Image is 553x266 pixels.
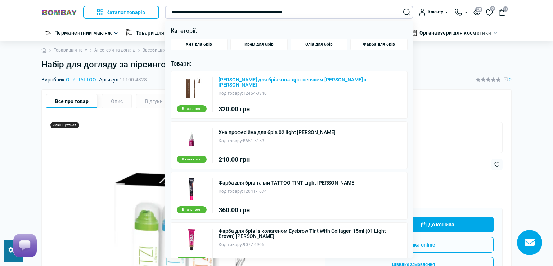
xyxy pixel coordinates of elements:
a: Товари для тату [136,29,176,37]
span: Код товару: [219,242,243,247]
a: [PERSON_NAME] для брів з квадро-пензлем [PERSON_NAME] x [PERSON_NAME] [219,77,402,87]
div: 12041-1674 [219,188,356,195]
a: 0 [486,8,493,16]
button: 20 [473,9,480,15]
span: 0 [490,6,495,11]
img: Фарба для брів із колагеном Eyebrow Tint With Collagen 15ml (01 Light Brown) ZOLA [180,229,203,251]
a: Органайзери для косметики [419,29,491,37]
img: Лайнер для брів з квадро-пензлем ZOLA x Makarevich [180,77,203,99]
span: Крем для брів [244,42,274,47]
span: Фарба для брів [363,42,395,47]
img: Товари для тату [126,29,133,36]
span: Олія для брів [305,42,333,47]
span: 20 [475,7,482,12]
a: Фарба для брів та вій TATTOO TINT Light [PERSON_NAME] [219,180,356,185]
div: В наявності [177,206,207,213]
img: Перманентний макіяж [44,29,51,36]
button: 0 [499,9,506,16]
div: 8651-5153 [219,138,336,145]
span: Код товару: [219,91,243,96]
div: 360.00 грн [219,207,356,213]
img: BOMBAY [41,9,77,16]
div: 320.00 грн [219,106,402,112]
a: Хна професійна для брів 02 light [PERSON_NAME] [219,130,336,135]
span: Код товару: [219,138,243,143]
p: Категорії: [171,26,408,36]
a: Олія для брів [291,39,348,50]
div: В наявності [177,257,207,264]
span: Хна для брів [186,42,212,47]
div: 210.00 грн [219,156,336,163]
a: Перманентний макіяж [54,29,112,37]
a: Хна для брів [171,39,228,50]
span: Код товару: [219,189,243,194]
div: 12454-3340 [219,90,402,97]
a: Фарба для брів [350,39,408,50]
div: В наявності [177,105,207,112]
p: Товари: [171,59,408,68]
a: Крем для брів [230,39,288,50]
img: Хна професійна для брів 02 light brown ZOLA [180,128,203,150]
a: Фарба для брів із колагеном Eyebrow Tint With Collagen 15ml (01 Light Brown) [PERSON_NAME] [219,229,402,239]
button: Search [403,9,410,16]
div: 210.00 грн [219,257,402,264]
div: 9077-6905 [219,241,402,248]
div: В наявності [177,156,207,163]
img: Фарба для брів та вій TATTOO TINT Light Brown ZOLA [180,178,203,200]
span: 0 [503,6,508,12]
button: Каталог товарів [83,6,159,19]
